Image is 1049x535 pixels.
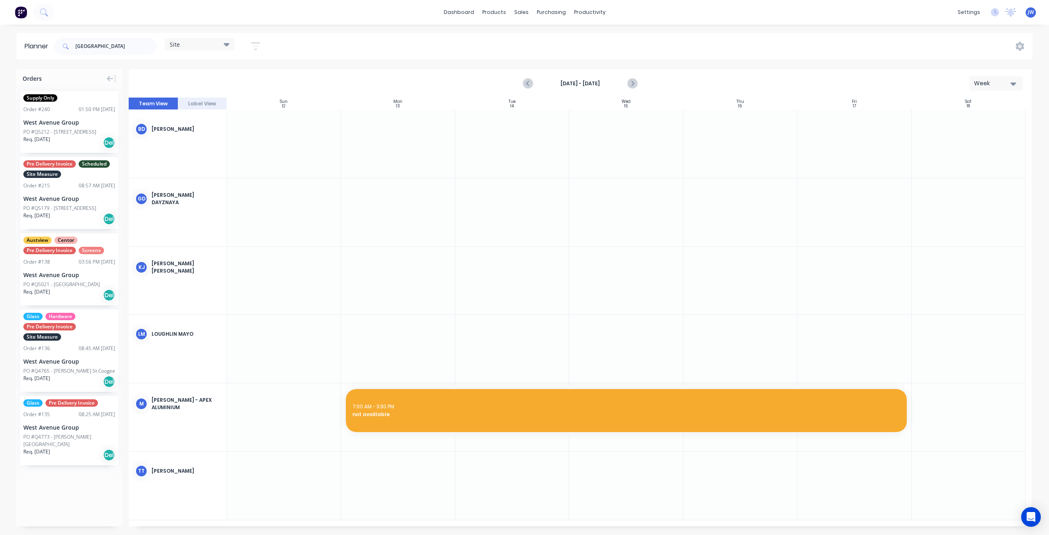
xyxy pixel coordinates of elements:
span: not availlable [352,411,900,418]
span: Hardware [45,313,75,320]
span: Req. [DATE] [23,212,50,219]
div: Loughlin Mayo [152,330,220,338]
div: products [478,6,510,18]
div: PO #Q4773 - [PERSON_NAME] [GEOGRAPHIC_DATA] [23,433,115,448]
span: Pre Delivery Invoice [45,399,98,407]
div: [PERSON_NAME] Dayznaya [152,191,220,206]
div: West Avenue Group [23,194,115,203]
div: BD [135,123,148,135]
div: settings [954,6,984,18]
div: Del [103,137,115,149]
span: Screens [79,247,104,254]
span: Glass [23,313,43,320]
div: 17 [853,104,856,108]
div: Del [103,289,115,301]
button: Week [970,76,1023,91]
div: Del [103,449,115,461]
span: Site Measure [23,333,61,341]
span: Pre Delivery Invoice [23,160,76,168]
div: 01:50 PM [DATE] [79,106,115,113]
span: 7:00 AM - 3:30 PM [352,403,394,410]
div: Mon [393,99,402,104]
div: 03:56 PM [DATE] [79,258,115,266]
div: 14 [510,104,514,108]
div: PO #Q4765 - [PERSON_NAME] St Coogee [23,367,115,375]
div: LM [135,328,148,340]
div: Thu [736,99,744,104]
span: Centor [54,237,77,244]
div: Sun [280,99,288,104]
span: Pre Delivery Invoice [23,247,76,254]
div: 08:57 AM [DATE] [79,182,115,189]
span: Supply Only [23,94,57,102]
div: Sat [965,99,972,104]
div: Order # 215 [23,182,50,189]
div: 08:25 AM [DATE] [79,411,115,418]
span: JW [1028,9,1034,16]
div: West Avenue Group [23,357,115,366]
div: Order # 138 [23,258,50,266]
div: [PERSON_NAME] [PERSON_NAME] [152,260,220,275]
div: PO #Q5212 - [STREET_ADDRESS] [23,128,96,136]
div: Del [103,376,115,388]
div: GD [135,193,148,205]
span: Req. [DATE] [23,136,50,143]
button: Label View [178,98,227,110]
div: Tue [509,99,515,104]
div: sales [510,6,533,18]
span: Req. [DATE] [23,375,50,382]
div: West Avenue Group [23,118,115,127]
div: productivity [570,6,610,18]
span: Site [170,40,180,49]
div: PO #Q5021 - [GEOGRAPHIC_DATA] [23,281,100,288]
span: Glass [23,399,43,407]
div: Order # 136 [23,345,50,352]
strong: [DATE] - [DATE] [539,80,621,87]
div: 16 [738,104,742,108]
div: KJ [135,261,148,273]
div: Fri [852,99,857,104]
div: 08:45 AM [DATE] [79,345,115,352]
span: Orders [23,74,42,83]
span: Site Measure [23,171,61,178]
div: Del [103,213,115,225]
div: Week [974,79,1012,88]
a: dashboard [440,6,478,18]
input: Search for orders... [75,38,157,55]
div: PO #Q5179 - [STREET_ADDRESS] [23,205,96,212]
div: TT [135,465,148,477]
div: 13 [396,104,400,108]
div: 15 [624,104,628,108]
div: Order # 135 [23,411,50,418]
div: Wed [622,99,631,104]
div: West Avenue Group [23,423,115,432]
div: West Avenue Group [23,271,115,279]
div: 12 [282,104,286,108]
div: [PERSON_NAME] [152,125,220,133]
span: Scheduled [79,160,110,168]
button: Team View [129,98,178,110]
div: purchasing [533,6,570,18]
span: Req. [DATE] [23,448,50,455]
div: Planner [25,41,52,51]
img: Factory [15,6,27,18]
div: Open Intercom Messenger [1021,507,1041,527]
span: Austview [23,237,52,244]
div: Order # 240 [23,106,50,113]
div: M [135,398,148,410]
div: [PERSON_NAME] - Apex Aluminium [152,396,220,411]
span: Req. [DATE] [23,288,50,296]
div: 18 [967,104,970,108]
span: Pre Delivery Invoice [23,323,76,330]
div: [PERSON_NAME] [152,467,220,475]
